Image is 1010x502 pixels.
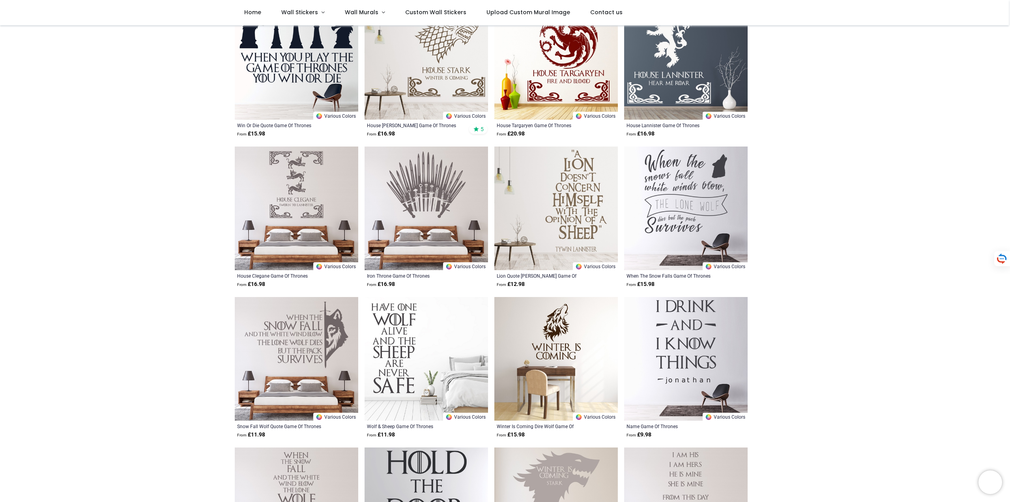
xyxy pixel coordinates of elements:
a: Name Game Of Thrones [627,423,722,429]
span: From [627,132,636,136]
a: Various Colors [573,413,618,421]
span: Wall Murals [345,8,378,16]
strong: £ 15.98 [627,280,655,288]
strong: £ 11.98 [237,431,265,439]
img: House Clegane Game Of Thrones Wall Sticker [235,147,358,270]
strong: £ 15.98 [497,431,525,439]
a: Wolf & Sheep Game Of Thrones [367,423,462,429]
a: Various Colors [443,262,488,270]
img: Iron Throne Game Of Thrones Wall Sticker [365,147,488,270]
a: Various Colors [313,413,358,421]
strong: £ 12.98 [497,280,525,288]
img: Color Wheel [575,113,582,120]
strong: £ 16.98 [367,280,395,288]
strong: £ 15.98 [237,130,265,138]
a: Various Colors [703,262,748,270]
img: Color Wheel [316,263,323,270]
a: Various Colors [443,413,488,421]
a: Various Colors [573,262,618,270]
span: From [627,282,636,287]
img: Color Wheel [575,263,582,270]
a: Win Or Die Quote Game Of Thrones [237,122,332,128]
span: From [237,132,247,136]
strong: £ 20.98 [497,130,525,138]
a: Various Colors [313,112,358,120]
img: Color Wheel [445,113,453,120]
a: Various Colors [703,413,748,421]
a: Various Colors [573,112,618,120]
a: When The Snow Falls Game Of Thrones [627,273,722,279]
span: From [367,433,376,437]
a: House Clegane Game Of Thrones [237,273,332,279]
strong: £ 16.98 [367,130,395,138]
span: Custom Wall Stickers [405,8,466,16]
span: 5 [481,126,484,133]
span: From [237,433,247,437]
img: Color Wheel [316,414,323,421]
img: Winter Is Coming Dire Wolf Game Of Thrones Wall Sticker [494,297,618,421]
img: Color Wheel [316,113,323,120]
img: Color Wheel [705,113,712,120]
img: When The Snow Falls Game Of Thrones Wall Sticker [624,147,748,270]
img: Wolf & Sheep Game Of Thrones Wall Sticker [365,297,488,421]
a: Winter Is Coming Dire Wolf Game Of Thrones [497,423,592,429]
span: Wall Stickers [281,8,318,16]
a: Lion Quote [PERSON_NAME] Game Of Thrones [497,273,592,279]
img: Lion Quote Tywin Lannister Game Of Thrones Wall Sticker [494,147,618,270]
span: From [367,132,376,136]
img: Color Wheel [575,414,582,421]
a: House [PERSON_NAME] Game Of Thrones [367,122,462,128]
strong: £ 11.98 [367,431,395,439]
strong: £ 9.98 [627,431,651,439]
span: Upload Custom Mural Image [486,8,570,16]
span: From [497,282,506,287]
a: Various Colors [443,112,488,120]
span: From [497,132,506,136]
span: From [237,282,247,287]
a: House Targaryen Game Of Thrones [497,122,592,128]
a: House Lannister Game Of Thrones [627,122,722,128]
strong: £ 16.98 [627,130,655,138]
span: From [627,433,636,437]
span: Contact us [590,8,623,16]
iframe: Brevo live chat [978,470,1002,494]
img: Color Wheel [705,263,712,270]
img: Color Wheel [445,263,453,270]
a: Snow Fall Wolf Quote Game Of Thrones [237,423,332,429]
a: Iron Throne Game Of Thrones [367,273,462,279]
a: Various Colors [313,262,358,270]
strong: £ 16.98 [237,280,265,288]
span: From [367,282,376,287]
img: Color Wheel [445,414,453,421]
a: Various Colors [703,112,748,120]
img: Personalised Name Game Of Thrones Wall Sticker [624,297,748,421]
img: Color Wheel [705,414,712,421]
img: Snow Fall Wolf Quote Game Of Thrones Wall Sticker [235,297,358,421]
span: From [497,433,506,437]
span: Home [244,8,261,16]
